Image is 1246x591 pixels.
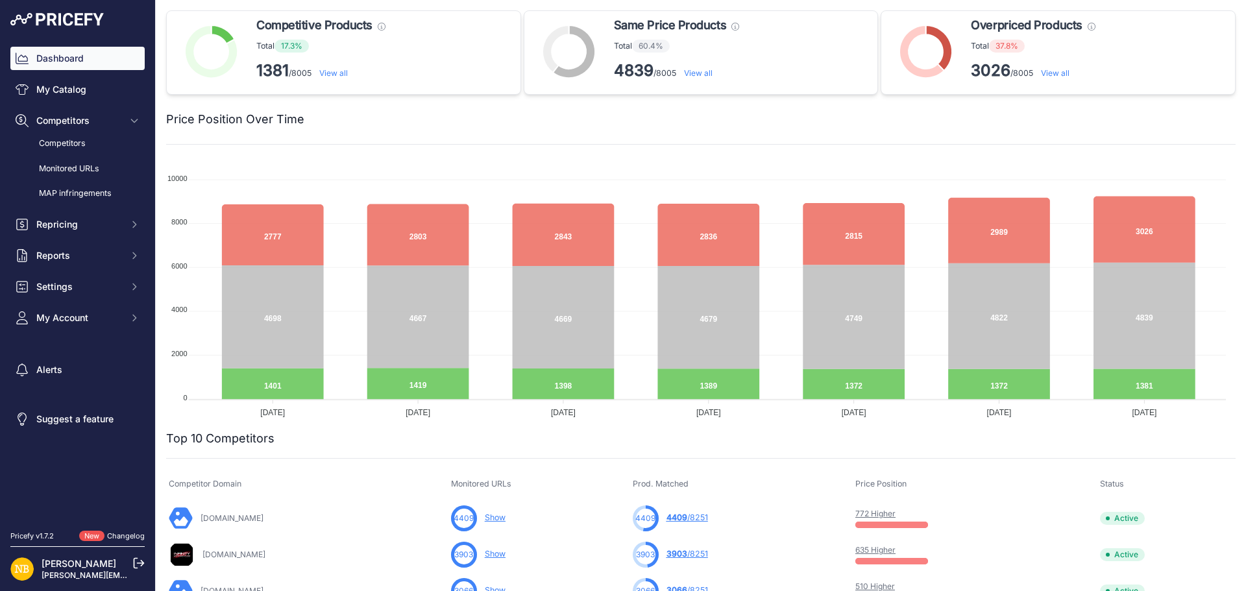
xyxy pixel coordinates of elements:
p: /8005 [614,60,739,81]
a: View all [684,68,713,78]
tspan: [DATE] [551,408,576,417]
span: 17.3% [275,40,309,53]
a: Show [485,513,506,522]
img: Pricefy Logo [10,13,104,26]
a: Dashboard [10,47,145,70]
tspan: [DATE] [260,408,285,417]
span: 60.4% [632,40,670,53]
span: Reports [36,249,121,262]
span: Status [1100,479,1124,488]
tspan: [DATE] [696,408,721,417]
a: 772 Higher [855,509,896,518]
a: View all [319,68,348,78]
span: 4409 [635,513,655,524]
span: 3903 [636,549,655,561]
button: Repricing [10,213,145,236]
a: Monitored URLs [10,158,145,180]
a: 635 Higher [855,545,896,555]
tspan: 2000 [171,350,187,357]
a: [PERSON_NAME][EMAIL_ADDRESS][DOMAIN_NAME] [42,570,241,580]
button: Reports [10,244,145,267]
span: 3903 [666,549,687,559]
tspan: [DATE] [1132,408,1156,417]
h2: Price Position Over Time [166,110,304,128]
a: Changelog [107,531,145,540]
strong: 4839 [614,61,654,80]
span: Overpriced Products [971,16,1082,34]
p: /8005 [971,60,1095,81]
span: 4409 [454,513,474,524]
a: 510 Higher [855,581,895,591]
span: 3903 [454,549,473,561]
button: Competitors [10,109,145,132]
a: Alerts [10,358,145,381]
a: Suggest a feature [10,407,145,431]
button: My Account [10,306,145,330]
p: Total [256,40,385,53]
a: My Catalog [10,78,145,101]
span: Competitors [36,114,121,127]
tspan: [DATE] [987,408,1012,417]
a: 4409/8251 [666,513,708,522]
p: Total [971,40,1095,53]
tspan: 6000 [171,262,187,270]
span: Monitored URLs [451,479,511,488]
span: Competitive Products [256,16,373,34]
span: New [79,531,104,542]
strong: 3026 [971,61,1010,80]
span: Repricing [36,218,121,231]
strong: 1381 [256,61,289,80]
a: [DOMAIN_NAME] [202,549,265,559]
tspan: 0 [183,394,187,402]
span: My Account [36,311,121,324]
a: [PERSON_NAME] [42,558,116,569]
a: [DOMAIN_NAME] [201,513,263,523]
p: Total [614,40,739,53]
span: Same Price Products [614,16,726,34]
h2: Top 10 Competitors [166,429,275,448]
div: Pricefy v1.7.2 [10,531,54,542]
span: 4409 [666,513,687,522]
tspan: [DATE] [406,408,430,417]
span: Competitor Domain [169,479,241,488]
a: MAP infringements [10,182,145,205]
span: 37.8% [989,40,1025,53]
tspan: [DATE] [842,408,866,417]
p: /8005 [256,60,385,81]
tspan: 10000 [167,175,188,182]
a: Show [485,549,506,559]
span: Settings [36,280,121,293]
tspan: 8000 [171,218,187,226]
button: Settings [10,275,145,298]
a: 3903/8251 [666,549,708,559]
tspan: 4000 [171,306,187,313]
a: View all [1041,68,1069,78]
a: Competitors [10,132,145,155]
span: Active [1100,512,1145,525]
span: Prod. Matched [633,479,689,488]
span: Price Position [855,479,907,488]
nav: Sidebar [10,47,145,515]
span: Active [1100,548,1145,561]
